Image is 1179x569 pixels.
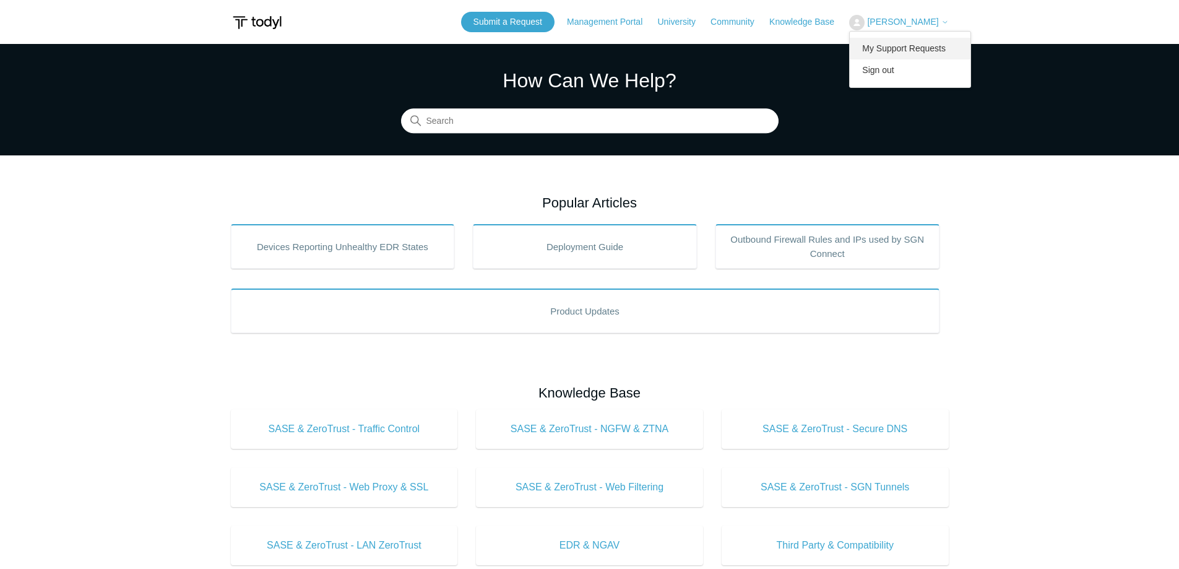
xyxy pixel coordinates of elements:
a: University [657,15,707,28]
span: SASE & ZeroTrust - SGN Tunnels [740,480,930,495]
img: Todyl Support Center Help Center home page [231,11,283,34]
span: SASE & ZeroTrust - NGFW & ZTNA [494,422,685,437]
a: SASE & ZeroTrust - LAN ZeroTrust [231,526,458,565]
span: SASE & ZeroTrust - Web Proxy & SSL [249,480,439,495]
a: SASE & ZeroTrust - NGFW & ZTNA [476,409,703,449]
a: SASE & ZeroTrust - Web Proxy & SSL [231,467,458,507]
span: Third Party & Compatibility [740,538,930,553]
a: Management Portal [567,15,655,28]
a: Product Updates [231,289,939,333]
span: EDR & NGAV [494,538,685,553]
a: Third Party & Compatibility [722,526,949,565]
a: Community [710,15,767,28]
a: EDR & NGAV [476,526,703,565]
a: Devices Reporting Unhealthy EDR States [231,224,455,269]
h2: Popular Articles [231,193,949,213]
a: SASE & ZeroTrust - Web Filtering [476,467,703,507]
a: SASE & ZeroTrust - SGN Tunnels [722,467,949,507]
input: Search [401,109,779,134]
span: SASE & ZeroTrust - Traffic Control [249,422,439,437]
a: My Support Requests [850,38,970,59]
a: Submit a Request [461,12,555,32]
a: Deployment Guide [473,224,697,269]
a: Knowledge Base [769,15,847,28]
a: Sign out [850,59,970,81]
a: Outbound Firewall Rules and IPs used by SGN Connect [715,224,939,269]
h1: How Can We Help? [401,66,779,95]
a: SASE & ZeroTrust - Secure DNS [722,409,949,449]
span: SASE & ZeroTrust - LAN ZeroTrust [249,538,439,553]
span: SASE & ZeroTrust - Secure DNS [740,422,930,437]
a: SASE & ZeroTrust - Traffic Control [231,409,458,449]
h2: Knowledge Base [231,383,949,403]
button: [PERSON_NAME] [849,15,948,30]
span: SASE & ZeroTrust - Web Filtering [494,480,685,495]
span: [PERSON_NAME] [867,17,938,27]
